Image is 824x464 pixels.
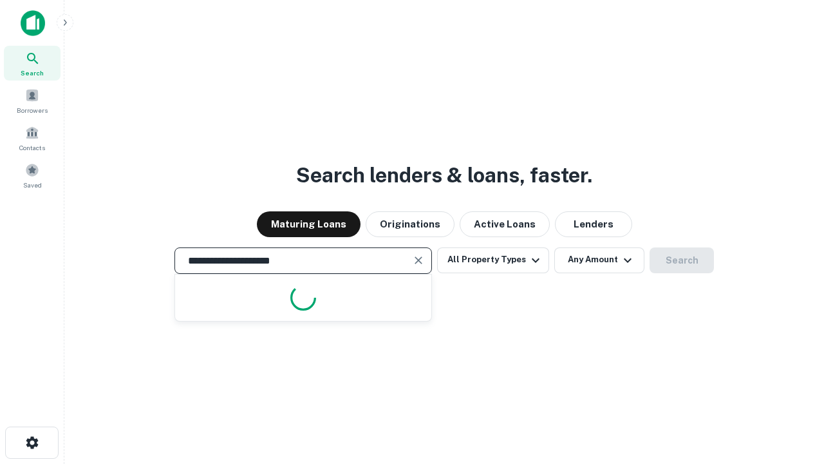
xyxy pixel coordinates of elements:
[21,68,44,78] span: Search
[19,142,45,153] span: Contacts
[437,247,549,273] button: All Property Types
[4,46,61,81] a: Search
[409,251,427,269] button: Clear
[4,83,61,118] a: Borrowers
[4,158,61,193] a: Saved
[257,211,360,237] button: Maturing Loans
[296,160,592,191] h3: Search lenders & loans, faster.
[554,247,644,273] button: Any Amount
[460,211,550,237] button: Active Loans
[21,10,45,36] img: capitalize-icon.png
[23,180,42,190] span: Saved
[17,105,48,115] span: Borrowers
[555,211,632,237] button: Lenders
[760,361,824,423] iframe: Chat Widget
[4,121,61,155] a: Contacts
[366,211,454,237] button: Originations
